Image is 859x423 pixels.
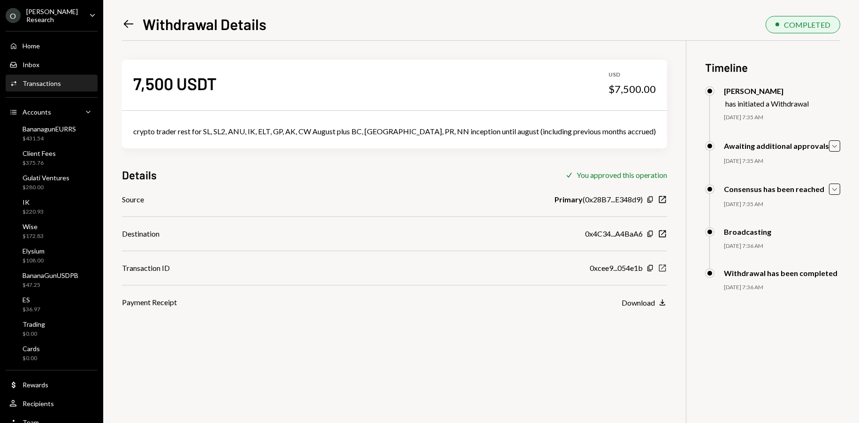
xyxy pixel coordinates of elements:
[6,171,98,193] a: Gulati Ventures$280.00
[23,247,45,255] div: Elysium
[23,257,45,265] div: $108.00
[725,99,809,108] div: has initiated a Withdrawal
[23,208,44,216] div: $220.93
[6,220,98,242] a: Wise$172.83
[23,198,44,206] div: IK
[6,376,98,393] a: Rewards
[23,135,76,143] div: $431.54
[23,125,76,133] div: BananagunEURRS
[6,37,98,54] a: Home
[23,281,78,289] div: $47.25
[724,141,829,150] div: Awaiting additional approvals
[724,227,771,236] div: Broadcasting
[23,400,54,408] div: Recipients
[6,244,98,267] a: Elysium$108.00
[143,15,266,33] h1: Withdrawal Details
[724,114,840,122] div: [DATE] 7:35 AM
[23,306,40,314] div: $36.97
[23,159,56,167] div: $375.76
[23,79,61,87] div: Transactions
[122,297,177,308] div: Payment Receipt
[555,194,643,205] div: ( 0x28B7...E348d9 )
[724,284,840,292] div: [DATE] 7:36 AM
[622,298,655,307] div: Download
[608,71,656,79] div: USD
[724,185,824,193] div: Consensus has been reached
[26,8,82,23] div: [PERSON_NAME] Research
[23,381,48,389] div: Rewards
[6,317,98,340] a: Trading$0.00
[122,167,157,183] h3: Details
[23,330,45,338] div: $0.00
[23,271,78,279] div: BananaGunUSDPB
[133,126,656,137] div: crypto trader rest for SL, SL2, ANU, IK, ELT, GP, AK, CW August plus BC, [GEOGRAPHIC_DATA], PR, N...
[23,174,69,182] div: Gulati Ventures
[23,42,40,50] div: Home
[724,269,837,277] div: Withdrawal has been completed
[6,8,21,23] div: O
[122,194,144,205] div: Source
[724,86,809,95] div: [PERSON_NAME]
[23,184,69,192] div: $280.00
[23,345,40,353] div: Cards
[6,269,98,291] a: BananaGunUSDPB$47.25
[6,75,98,92] a: Transactions
[6,195,98,218] a: IK$220.93
[6,342,98,364] a: Cards$0.00
[122,262,170,274] div: Transaction ID
[784,20,830,29] div: COMPLETED
[622,298,667,308] button: Download
[577,170,667,179] div: You approved this operation
[608,83,656,96] div: $7,500.00
[23,108,51,116] div: Accounts
[724,242,840,250] div: [DATE] 7:36 AM
[6,146,98,169] a: Client Fees$375.76
[133,73,217,94] div: 7,500 USDT
[6,293,98,315] a: ES$36.97
[23,232,44,240] div: $172.83
[585,228,643,239] div: 0x4C34...A4BaA6
[6,103,98,120] a: Accounts
[122,228,160,239] div: Destination
[23,320,45,328] div: Trading
[23,61,39,69] div: Inbox
[6,56,98,73] a: Inbox
[23,354,40,362] div: $0.00
[23,223,44,231] div: Wise
[23,296,40,304] div: ES
[6,395,98,412] a: Recipients
[23,149,56,157] div: Client Fees
[555,194,583,205] b: Primary
[724,200,840,208] div: [DATE] 7:35 AM
[6,122,98,145] a: BananagunEURRS$431.54
[705,60,840,75] h3: Timeline
[590,262,643,274] div: 0xcee9...054e1b
[724,157,840,165] div: [DATE] 7:35 AM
